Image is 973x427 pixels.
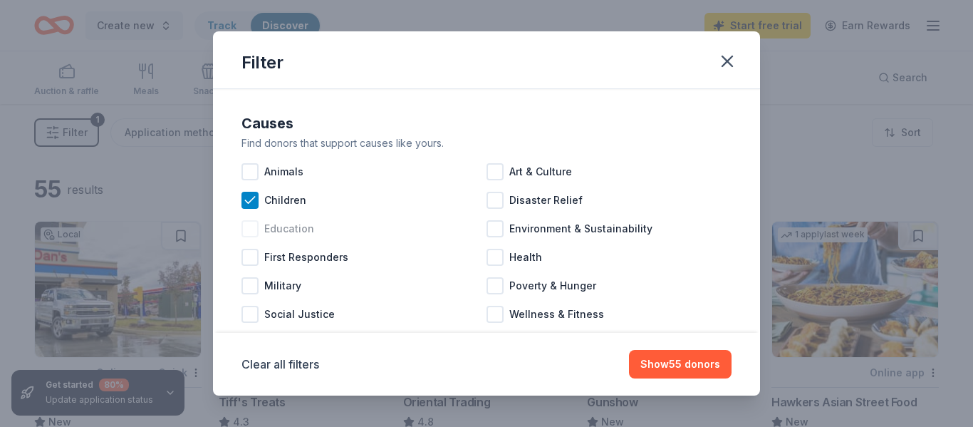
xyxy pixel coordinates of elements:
span: Education [264,220,314,237]
span: Art & Culture [509,163,572,180]
span: Wellness & Fitness [509,306,604,323]
span: Poverty & Hunger [509,277,596,294]
span: Disaster Relief [509,192,583,209]
span: Health [509,249,542,266]
span: Military [264,277,301,294]
span: Social Justice [264,306,335,323]
div: Find donors that support causes like yours. [241,135,732,152]
button: Clear all filters [241,356,319,373]
div: Causes [241,112,732,135]
span: Animals [264,163,303,180]
span: First Responders [264,249,348,266]
span: Environment & Sustainability [509,220,652,237]
span: Children [264,192,306,209]
div: Filter [241,51,283,74]
button: Show55 donors [629,350,732,379]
